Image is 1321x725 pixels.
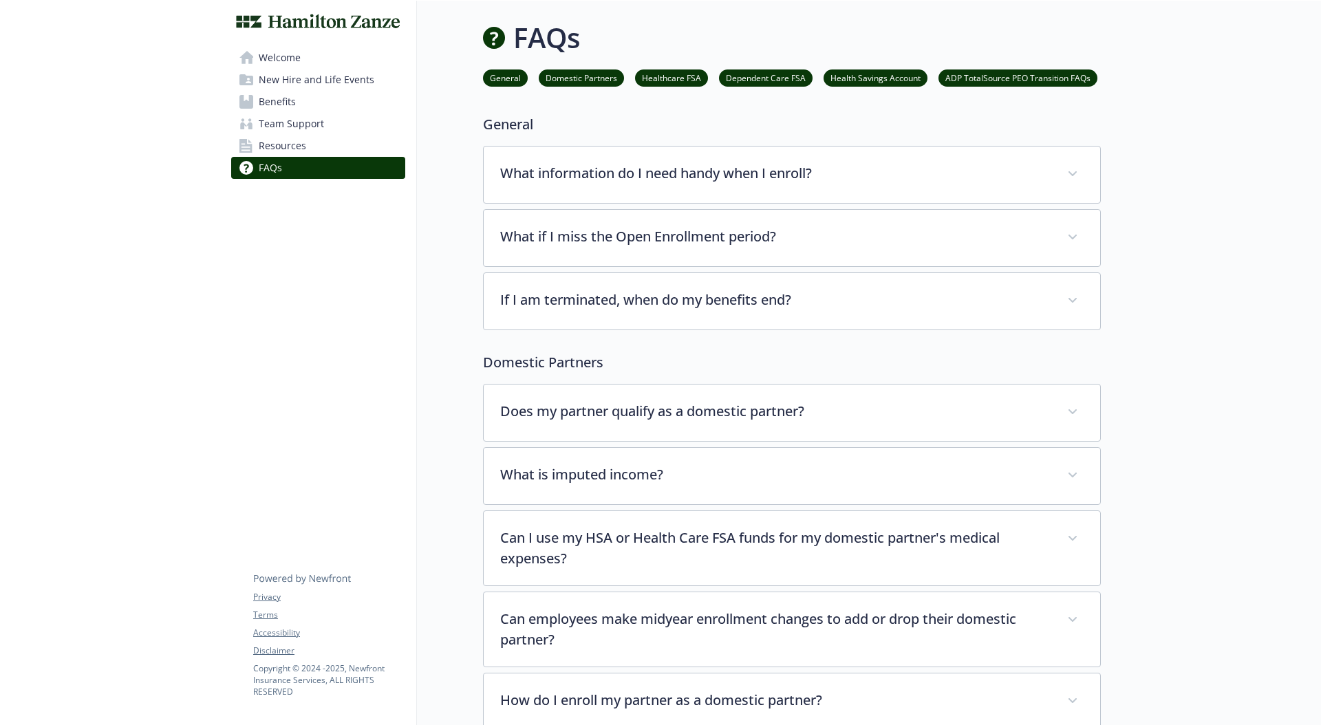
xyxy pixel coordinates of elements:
[259,91,296,113] span: Benefits
[484,210,1100,266] div: What if I miss the Open Enrollment period?
[719,71,813,84] a: Dependent Care FSA
[253,645,405,657] a: Disclaimer
[484,147,1100,203] div: What information do I need handy when I enroll?
[253,627,405,639] a: Accessibility
[259,135,306,157] span: Resources
[231,157,405,179] a: FAQs
[253,662,405,697] p: Copyright © 2024 - 2025 , Newfront Insurance Services, ALL RIGHTS RESERVED
[231,91,405,113] a: Benefits
[500,528,1051,569] p: Can I use my HSA or Health Care FSA funds for my domestic partner's medical expenses?
[484,511,1100,585] div: Can I use my HSA or Health Care FSA funds for my domestic partner's medical expenses?
[259,47,301,69] span: Welcome
[484,385,1100,441] div: Does my partner qualify as a domestic partner?
[253,609,405,621] a: Terms
[500,690,1051,711] p: How do I enroll my partner as a domestic partner?
[484,273,1100,329] div: If I am terminated, when do my benefits end?
[500,401,1051,422] p: Does my partner qualify as a domestic partner?
[259,69,374,91] span: New Hire and Life Events
[539,71,624,84] a: Domestic Partners
[500,609,1051,650] p: Can employees make midyear enrollment changes to add or drop their domestic partner?
[253,591,405,603] a: Privacy
[231,113,405,135] a: Team Support
[483,352,1101,373] p: Domestic Partners
[500,290,1051,310] p: If I am terminated, when do my benefits end?
[231,135,405,157] a: Resources
[483,71,528,84] a: General
[259,113,324,135] span: Team Support
[635,71,708,84] a: Healthcare FSA
[500,163,1051,184] p: What information do I need handy when I enroll?
[500,464,1051,485] p: What is imputed income?
[824,71,927,84] a: Health Savings Account
[938,71,1097,84] a: ADP TotalSource PEO Transition FAQs
[484,592,1100,667] div: Can employees make midyear enrollment changes to add or drop their domestic partner?
[513,17,580,58] h1: FAQs
[231,47,405,69] a: Welcome
[483,114,1101,135] p: General
[231,69,405,91] a: New Hire and Life Events
[484,448,1100,504] div: What is imputed income?
[500,226,1051,247] p: What if I miss the Open Enrollment period?
[259,157,282,179] span: FAQs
